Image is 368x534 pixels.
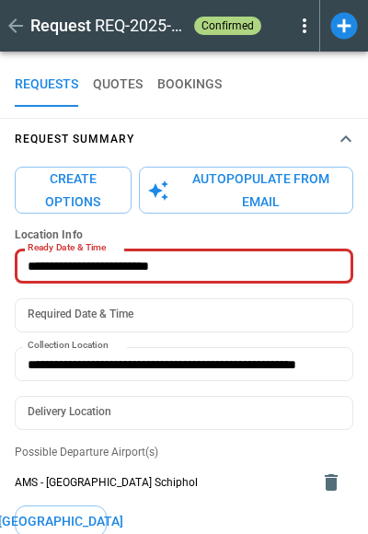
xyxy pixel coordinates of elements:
span: confirmed [198,19,258,32]
button: Autopopulate from Email [139,167,353,214]
label: Collection Location [28,339,109,353]
h4: Request Summary [15,135,134,144]
input: Choose date [15,298,340,332]
h2: REQ-2025-000103 [95,15,187,37]
label: Ready Date & Time [28,241,106,255]
input: Choose date, selected date is Sep 10, 2025 [15,250,340,284]
button: delete [313,464,350,501]
button: QUOTES [93,63,143,107]
h6: Location Info [15,228,353,242]
h1: Request [30,15,91,37]
span: AMS - [GEOGRAPHIC_DATA] Schiphol [15,475,309,491]
button: REQUESTS [15,63,78,107]
button: Create Options [15,167,132,214]
button: BOOKINGS [157,63,222,107]
p: Possible Departure Airport(s) [15,445,353,460]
